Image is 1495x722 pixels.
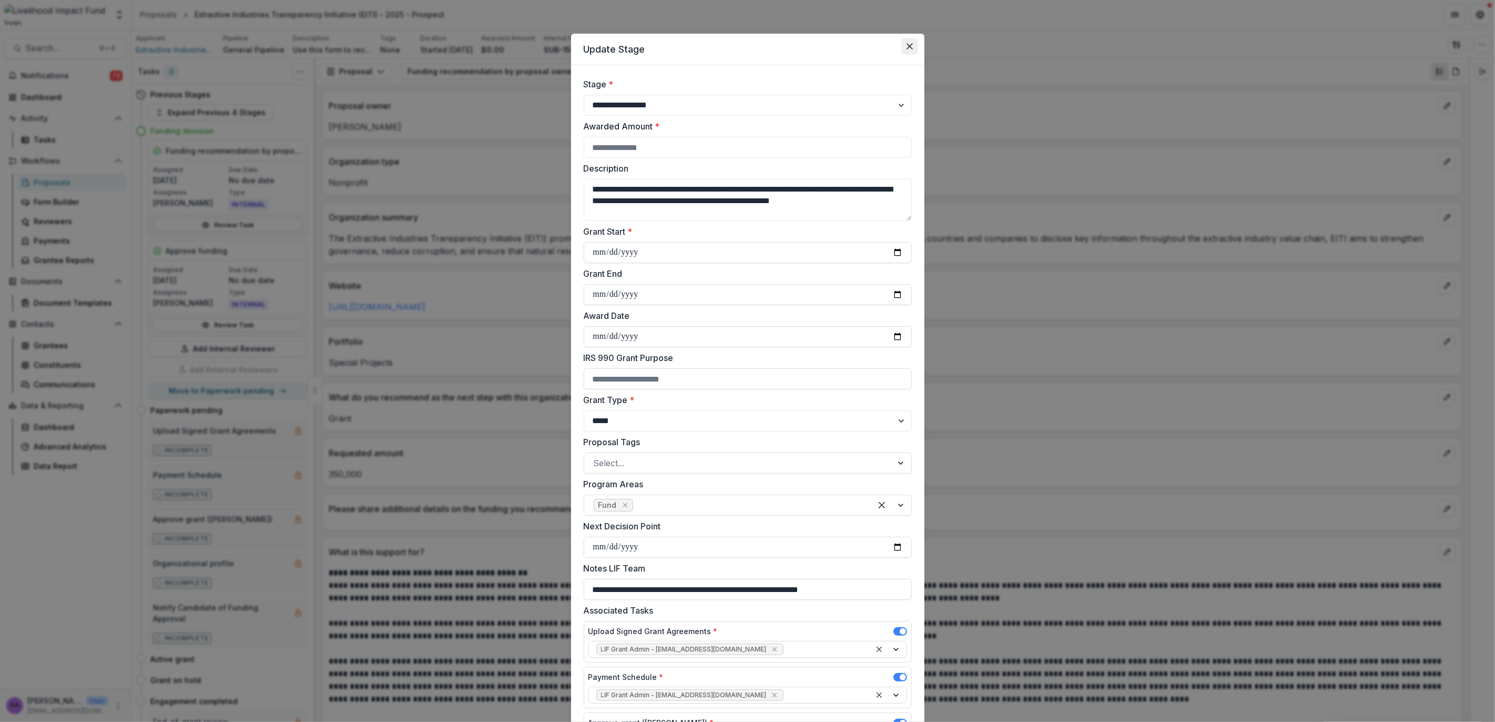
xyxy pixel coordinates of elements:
span: Fund [598,501,617,510]
div: Remove LIF Grant Admin - grants@lifund.org [769,644,780,655]
label: Stage [584,78,906,91]
span: LIF Grant Admin - [EMAIL_ADDRESS][DOMAIN_NAME] [601,646,767,653]
label: Grant Start [584,225,906,238]
label: Description [584,162,906,175]
label: IRS 990 Grant Purpose [584,352,906,364]
label: Next Decision Point [584,520,906,533]
button: Close [901,38,918,55]
label: Awarded Amount [584,120,906,133]
label: Proposal Tags [584,436,906,448]
label: Grant End [584,267,906,280]
label: Award Date [584,309,906,322]
label: Associated Tasks [584,604,906,617]
header: Update Stage [571,34,924,65]
div: Clear selected options [873,689,886,701]
div: Remove LIF Grant Admin - grants@lifund.org [769,690,780,700]
label: Grant Type [584,394,906,406]
div: Remove Fund [620,500,630,510]
span: LIF Grant Admin - [EMAIL_ADDRESS][DOMAIN_NAME] [601,691,767,699]
label: Payment Schedule [588,671,664,683]
label: Program Areas [584,478,906,490]
div: Clear selected options [873,497,890,514]
label: Upload Signed Grant Agreements [588,626,718,637]
div: Clear selected options [873,643,886,656]
label: Notes LIF Team [584,562,906,575]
